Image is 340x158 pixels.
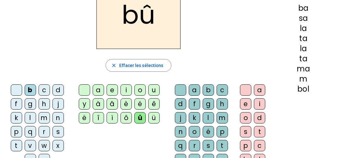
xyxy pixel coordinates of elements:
[277,65,330,73] div: ma
[53,84,64,96] div: d
[39,98,50,110] div: h
[277,4,330,12] div: ba
[53,112,64,124] div: n
[53,98,64,110] div: j
[107,84,118,96] div: e
[277,15,330,22] div: sa
[11,112,22,124] div: k
[240,112,251,124] div: o
[25,126,36,137] div: q
[93,112,104,124] div: î
[175,126,186,137] div: n
[121,98,132,110] div: è
[39,126,50,137] div: r
[93,98,104,110] div: à
[111,63,117,68] mat-icon: close
[254,98,265,110] div: i
[277,75,330,83] div: m
[175,98,186,110] div: d
[189,140,200,151] div: r
[189,126,200,137] div: o
[189,112,200,124] div: k
[25,112,36,124] div: l
[217,140,228,151] div: t
[148,98,160,110] div: ê
[134,112,146,124] div: û
[148,112,160,124] div: ü
[25,140,36,151] div: v
[254,112,265,124] div: d
[240,140,251,151] div: p
[277,55,330,63] div: ta
[39,140,50,151] div: w
[121,84,132,96] div: i
[134,98,146,110] div: é
[203,98,214,110] div: g
[79,98,90,110] div: y
[203,126,214,137] div: é
[203,84,214,96] div: b
[107,98,118,110] div: â
[25,98,36,110] div: g
[277,45,330,52] div: la
[203,140,214,151] div: s
[189,84,200,96] div: a
[121,112,132,124] div: ô
[134,84,146,96] div: o
[11,140,22,151] div: t
[25,84,36,96] div: b
[39,112,50,124] div: m
[11,126,22,137] div: p
[39,84,50,96] div: c
[175,140,186,151] div: q
[175,112,186,124] div: j
[240,98,251,110] div: e
[217,126,228,137] div: p
[107,112,118,124] div: ï
[217,112,228,124] div: m
[11,98,22,110] div: f
[79,112,90,124] div: ë
[203,112,214,124] div: l
[277,35,330,42] div: ta
[254,140,265,151] div: c
[119,62,163,69] span: Effacer les sélections
[53,140,64,151] div: x
[240,126,251,137] div: s
[93,84,104,96] div: a
[53,126,64,137] div: s
[189,98,200,110] div: f
[254,126,265,137] div: t
[217,98,228,110] div: h
[277,85,330,93] div: bol
[277,25,330,32] div: la
[254,84,265,96] div: a
[217,84,228,96] div: c
[106,59,171,72] button: Effacer les sélections
[148,84,160,96] div: u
